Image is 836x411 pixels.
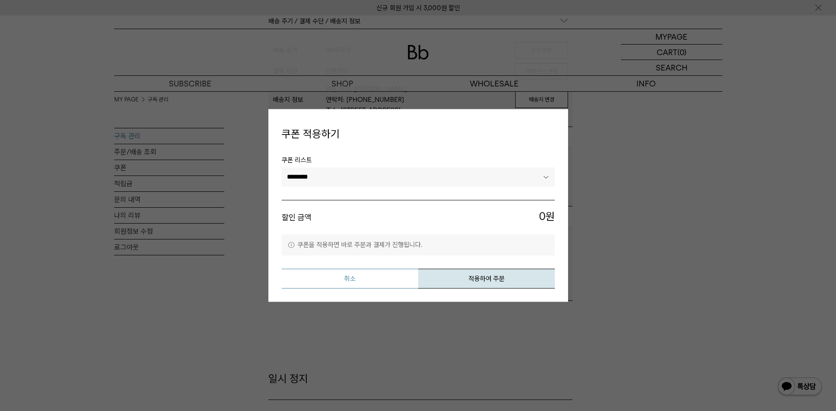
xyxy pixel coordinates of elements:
p: 쿠폰을 적용하면 바로 주문과 결제가 진행됩니다. [282,235,555,256]
button: 적용하여 주문 [418,269,555,289]
button: 취소 [282,269,418,289]
span: 0 [539,209,546,224]
h4: 쿠폰 적용하기 [282,122,555,146]
span: 원 [418,209,555,226]
span: 쿠폰 리스트 [282,155,555,167]
strong: 할인 금액 [282,213,312,222]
